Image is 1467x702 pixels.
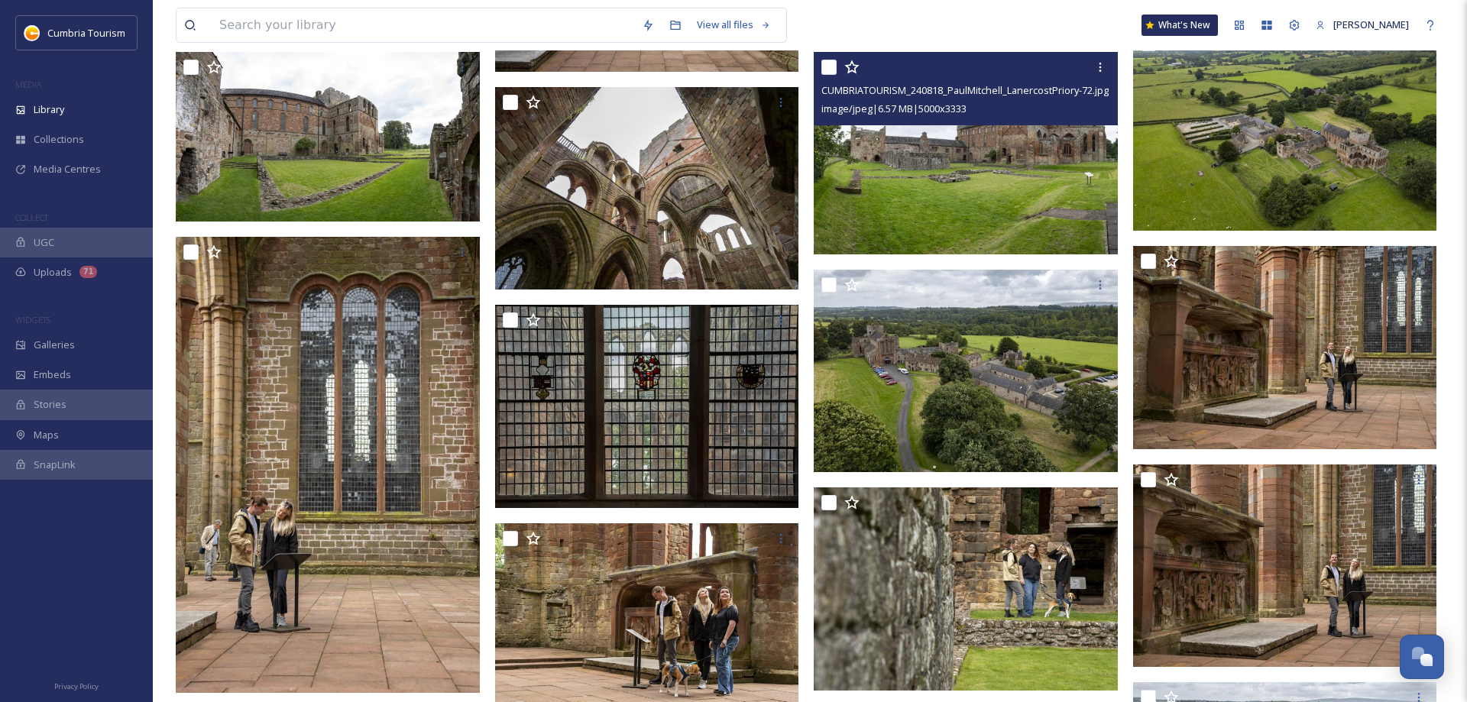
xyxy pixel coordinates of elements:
[54,681,99,691] span: Privacy Policy
[15,212,48,223] span: COLLECT
[814,487,1118,691] img: CUMBRIATOURISM_240818_PaulMitchell_LanercostPriory-45.jpg
[814,52,1118,255] img: CUMBRIATOURISM_240818_PaulMitchell_LanercostPriory-72.jpg
[34,428,59,442] span: Maps
[176,237,480,693] img: CUMBRIATOURISM_240818_PaulMitchell_LanercostPriory-31.jpg
[1400,635,1444,679] button: Open Chat
[1133,246,1437,449] img: CUMBRIATOURISM_240818_PaulMitchell_LanercostPriory-29.jpg
[34,265,72,280] span: Uploads
[495,87,799,290] img: CUMBRIATOURISM_240818_PaulMitchell_LanercostPriory-32.jpg
[1308,10,1417,40] a: [PERSON_NAME]
[1133,464,1437,667] img: CUMBRIATOURISM_240818_PaulMitchell_LanercostPriory-28.jpg
[821,102,967,115] span: image/jpeg | 6.57 MB | 5000 x 3333
[34,458,76,472] span: SnapLink
[1133,28,1437,231] img: CUMBRIATOURISM_240818_PaulMitchell_LanercostPriory-5.jpg
[34,367,71,382] span: Embeds
[212,8,634,42] input: Search your library
[54,676,99,694] a: Privacy Policy
[34,132,84,147] span: Collections
[1142,15,1218,36] a: What's New
[34,235,54,250] span: UGC
[689,10,779,40] a: View all files
[34,162,101,176] span: Media Centres
[34,338,75,352] span: Galleries
[24,25,40,40] img: images.jpg
[47,26,125,40] span: Cumbria Tourism
[821,83,1109,97] span: CUMBRIATOURISM_240818_PaulMitchell_LanercostPriory-72.jpg
[814,270,1118,473] img: CUMBRIATOURISM_240818_PaulMitchell_LanercostPriory-1.jpg
[79,266,97,278] div: 71
[1333,18,1409,31] span: [PERSON_NAME]
[176,52,480,222] img: CUMBRIATOURISM_240818_PaulMitchell_LanercostPriory-67.jpg
[34,397,66,412] span: Stories
[15,314,50,325] span: WIDGETS
[15,79,42,90] span: MEDIA
[34,102,64,117] span: Library
[495,305,799,508] img: CUMBRIATOURISM_240818_PaulMitchell_LanercostPriory-62.jpg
